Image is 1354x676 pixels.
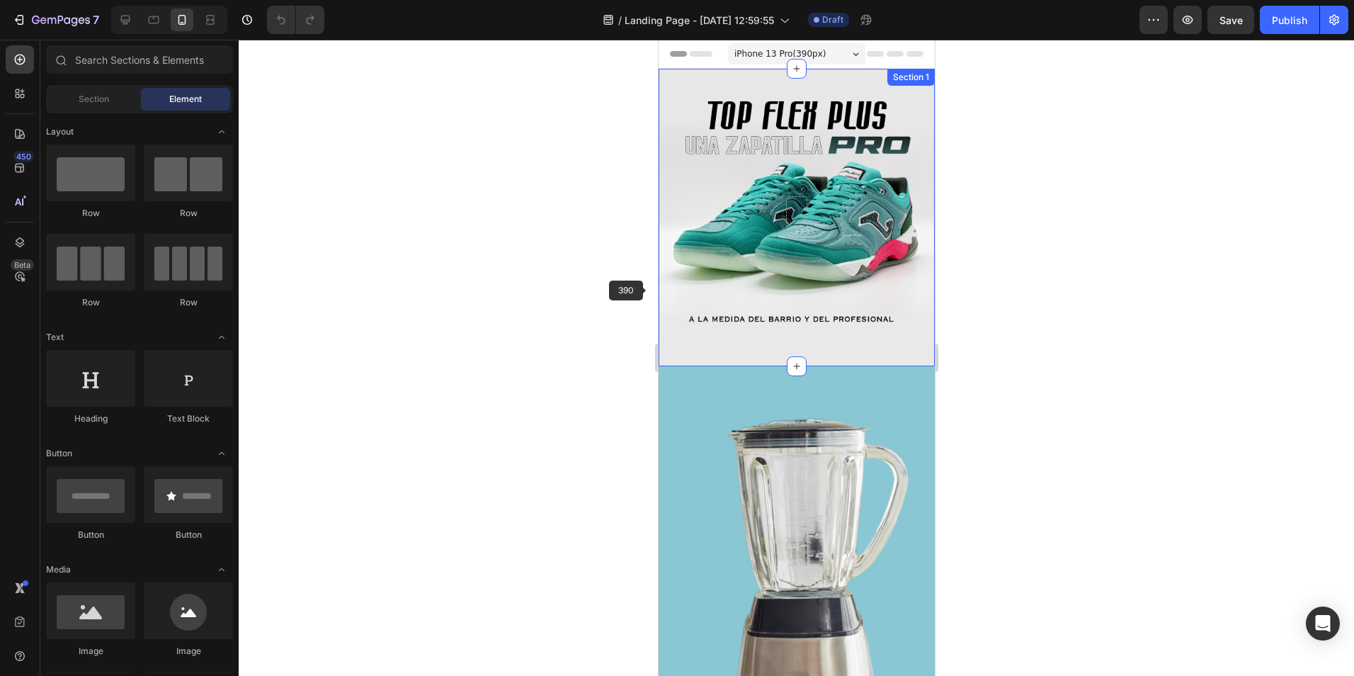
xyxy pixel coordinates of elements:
span: Media [46,563,71,576]
div: Row [144,207,233,220]
input: Search Sections & Elements [46,45,233,74]
span: Draft [822,13,843,26]
div: Text Block [144,412,233,425]
div: Button [46,529,135,541]
button: Publish [1260,6,1319,34]
span: Toggle open [210,326,233,349]
span: Text [46,331,64,344]
iframe: Design area [659,40,935,676]
div: Beta [11,259,34,271]
div: Publish [1272,13,1307,28]
span: Element [169,93,202,106]
span: Toggle open [210,442,233,465]
div: Image [144,645,233,658]
div: Row [144,296,233,309]
div: Image [46,645,135,658]
span: Layout [46,125,74,138]
div: Button [144,529,233,541]
div: Open Intercom Messenger [1306,607,1340,641]
p: 7 [93,11,99,28]
span: 390 [609,281,643,300]
span: Section [79,93,109,106]
span: Toggle open [210,120,233,143]
div: Row [46,207,135,220]
span: Toggle open [210,558,233,581]
span: / [618,13,622,28]
button: Save [1207,6,1254,34]
span: Save [1219,14,1243,26]
div: Heading [46,412,135,425]
button: 7 [6,6,106,34]
div: Undo/Redo [267,6,324,34]
div: Row [46,296,135,309]
span: Button [46,447,72,460]
span: Landing Page - [DATE] 12:59:55 [625,13,774,28]
div: 450 [13,151,34,162]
